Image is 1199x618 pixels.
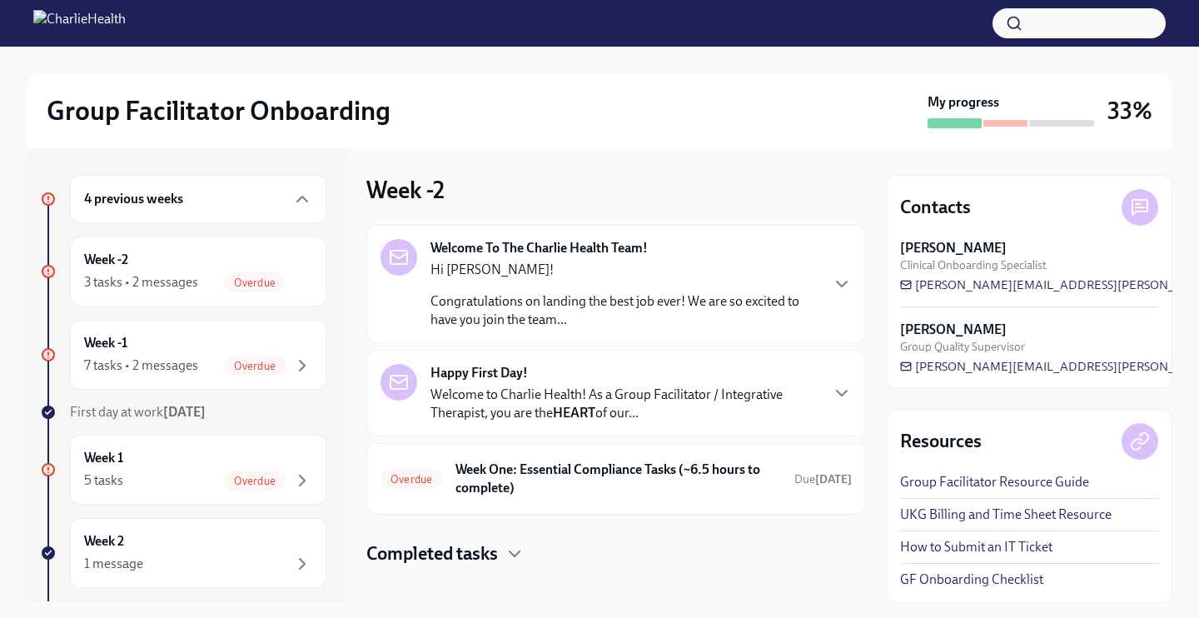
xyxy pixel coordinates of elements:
div: 7 tasks • 2 messages [84,356,198,375]
div: 1 message [84,555,143,573]
h2: Group Facilitator Onboarding [47,94,391,127]
a: Week -17 tasks • 2 messagesOverdue [40,320,326,390]
strong: [DATE] [815,472,852,486]
h6: Week One: Essential Compliance Tasks (~6.5 hours to complete) [455,461,781,497]
h3: 33% [1107,96,1152,126]
div: 5 tasks [84,471,123,490]
strong: Happy First Day! [430,364,528,382]
strong: [PERSON_NAME] [900,321,1007,339]
a: Group Facilitator Resource Guide [900,473,1089,491]
span: Overdue [224,277,286,289]
span: Overdue [224,475,286,487]
a: UKG Billing and Time Sheet Resource [900,506,1112,524]
a: GF Onboarding Checklist [900,571,1043,589]
span: Group Quality Supervisor [900,339,1025,355]
div: 3 tasks • 2 messages [84,273,198,292]
h3: Week -2 [366,175,445,205]
h6: Week -2 [84,251,128,269]
p: Welcome to Charlie Health! As a Group Facilitator / Integrative Therapist, you are the of our... [430,386,818,422]
span: Overdue [381,473,442,486]
a: Week -23 tasks • 2 messagesOverdue [40,237,326,307]
div: Completed tasks [366,541,866,566]
h4: Completed tasks [366,541,498,566]
h4: Contacts [900,195,971,220]
p: Hi [PERSON_NAME]! [430,261,818,279]
h4: Resources [900,429,982,454]
strong: My progress [928,93,999,112]
span: September 22nd, 2025 10:00 [794,471,852,487]
span: Due [794,472,852,486]
h6: Week -1 [84,334,127,352]
span: First day at work [70,404,206,420]
h6: 4 previous weeks [84,190,183,208]
a: Week 21 message [40,518,326,588]
strong: Welcome To The Charlie Health Team! [430,239,648,257]
strong: [DATE] [163,404,206,420]
strong: [PERSON_NAME] [900,239,1007,257]
div: 4 previous weeks [70,175,326,223]
img: CharlieHealth [33,10,126,37]
a: OverdueWeek One: Essential Compliance Tasks (~6.5 hours to complete)Due[DATE] [381,457,852,501]
h6: Week 1 [84,449,123,467]
a: Week 15 tasksOverdue [40,435,326,505]
a: How to Submit an IT Ticket [900,538,1052,556]
p: Congratulations on landing the best job ever! We are so excited to have you join the team... [430,292,818,329]
a: First day at work[DATE] [40,403,326,421]
strong: HEART [553,405,595,421]
span: Clinical Onboarding Specialist [900,257,1047,273]
span: Overdue [224,360,286,372]
h6: Week 2 [84,532,124,551]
